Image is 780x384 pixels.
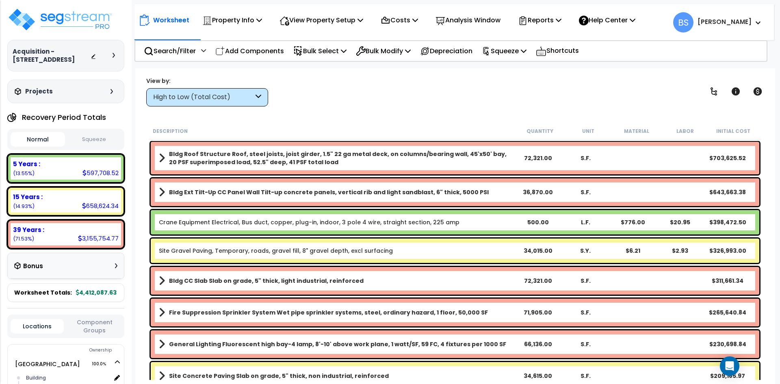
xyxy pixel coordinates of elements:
[82,202,119,210] div: 658,624.34
[7,7,113,32] img: logo_pro_r.png
[562,277,609,285] div: S.F.
[13,193,43,201] b: 15 Years :
[514,340,562,348] div: 66,136.00
[202,15,262,26] p: Property Info
[68,318,121,335] button: Component Groups
[704,247,752,255] div: $326,993.00
[159,218,459,226] a: Individual Item
[82,169,119,177] div: 597,708.52
[704,154,752,162] div: $703,625.52
[159,150,514,166] a: Assembly Title
[656,218,704,226] div: $20.95
[562,372,609,380] div: S.F.
[624,128,649,135] small: Material
[704,340,752,348] div: $230,698.84
[704,188,752,196] div: $643,663.38
[514,277,562,285] div: 72,321.00
[381,15,418,26] p: Costs
[676,128,693,135] small: Labor
[562,340,609,348] div: S.F.
[518,15,561,26] p: Reports
[13,170,35,177] small: 13.547068193656887%
[582,128,594,135] small: Unit
[482,46,526,56] p: Squeeze
[673,12,693,33] span: BS
[67,132,121,147] button: Squeeze
[24,373,111,383] div: Building
[211,41,288,61] div: Add Components
[526,128,553,135] small: Quantity
[23,263,43,270] h3: Bonus
[704,308,752,317] div: $265,640.84
[76,289,117,297] b: 4,412,087.63
[11,319,64,334] button: Locations
[14,289,72,297] span: Worksheet Totals:
[13,160,40,168] b: 5 Years :
[416,41,477,61] div: Depreciation
[514,372,562,380] div: 34,615.00
[514,188,562,196] div: 36,870.00
[159,307,514,318] a: Assembly Title
[92,359,113,369] span: 100.0%
[716,128,750,135] small: Initial Cost
[720,356,739,376] div: Open Intercom Messenger
[704,372,752,380] div: $209,185.97
[609,218,656,226] div: $776.00
[11,132,65,147] button: Normal
[704,277,752,285] div: $311,661.34
[159,275,514,286] a: Assembly Title
[146,77,268,85] div: View by:
[24,345,124,355] div: Ownership
[514,247,562,255] div: 34,015.00
[293,46,347,56] p: Bulk Select
[656,247,704,255] div: $2.93
[13,48,91,64] h3: Acquisition - [STREET_ADDRESS]
[514,154,562,162] div: 72,321.00
[13,235,34,242] small: 71.52520608481205%
[279,15,363,26] p: View Property Setup
[562,308,609,317] div: S.F.
[13,226,44,234] b: 39 Years :
[562,218,609,226] div: L.F.
[531,41,583,61] div: Shortcuts
[159,338,514,350] a: Assembly Title
[13,203,35,210] small: 14.927725721531056%
[609,247,656,255] div: $6.21
[562,154,609,162] div: S.F.
[144,46,196,56] p: Search/Filter
[514,218,562,226] div: 500.00
[169,188,489,196] b: Bldg Ext Tilt-Up CC Panel Wall Tilt-up concrete panels, vertical rib and light sandblast, 6" thic...
[153,15,189,26] p: Worksheet
[562,247,609,255] div: S.Y.
[169,308,488,317] b: Fire Suppression Sprinkler System Wet pipe sprinkler systems, steel, ordinary hazard, 1 floor, 50...
[420,46,472,56] p: Depreciation
[78,234,119,243] div: 3,155,754.77
[536,45,579,57] p: Shortcuts
[698,17,752,26] b: [PERSON_NAME]
[169,150,514,166] b: Bldg Roof Structure Roof, steel joists, joist girder, 1.5" 22 ga metal deck, on columns/bearing w...
[169,277,364,285] b: Bldg CC Slab Slab on grade, 5" thick, light industrial, reinforced
[356,46,411,56] p: Bulk Modify
[153,128,188,135] small: Description
[25,87,53,95] h3: Projects
[153,93,253,102] div: High to Low (Total Cost)
[562,188,609,196] div: S.F.
[514,308,562,317] div: 71,905.00
[159,247,393,255] a: Individual Item
[22,113,106,121] h4: Recovery Period Totals
[169,340,506,348] b: General Lighting Fluorescent high bay-4 lamp, 8'-10' above work plane, 1 watt/SF, 59 FC, 4 fixtur...
[15,360,80,368] a: [GEOGRAPHIC_DATA] 100.0%
[579,15,635,26] p: Help Center
[704,218,752,226] div: $398,472.50
[169,372,389,380] b: Site Concrete Paving Slab on grade, 5" thick, non industrial, reinforced
[435,15,500,26] p: Analysis Window
[159,370,514,382] a: Assembly Title
[215,46,284,56] p: Add Components
[159,187,514,198] a: Assembly Title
